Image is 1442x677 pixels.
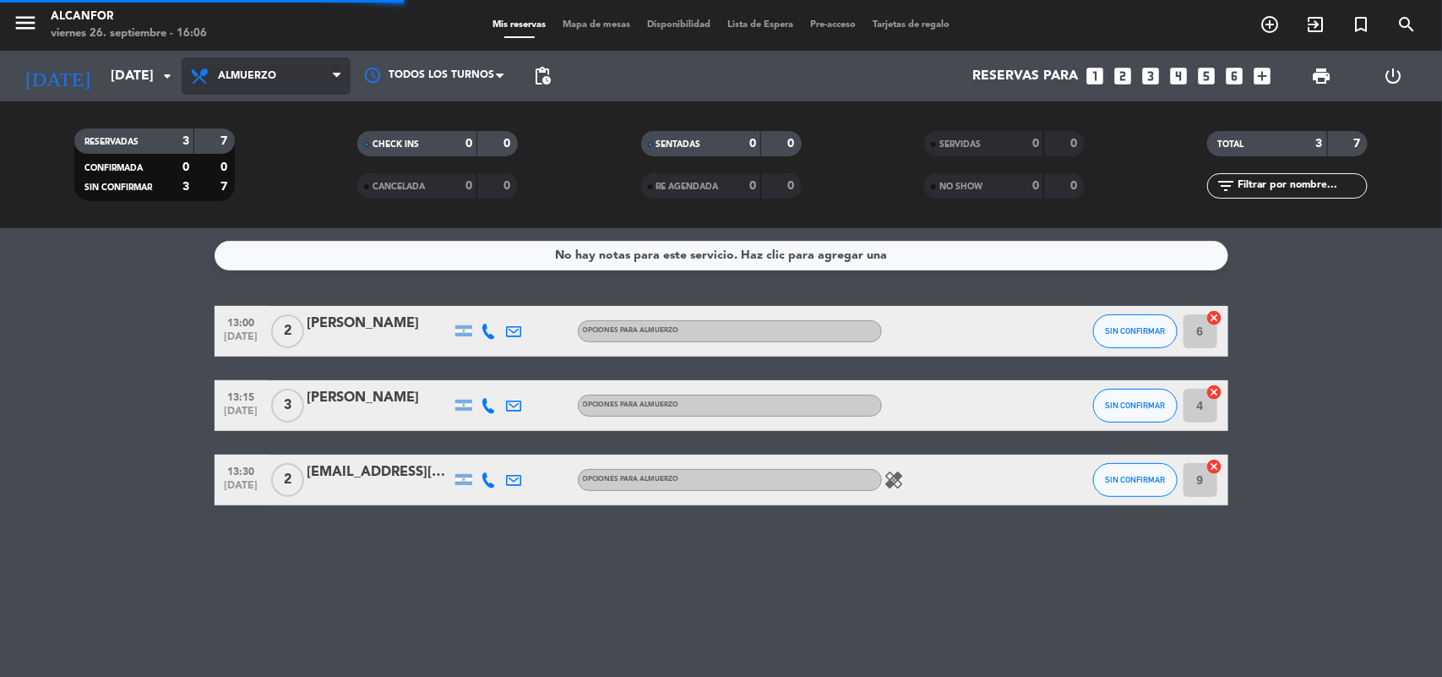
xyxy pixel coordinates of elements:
[504,138,514,150] strong: 0
[220,386,263,406] span: 13:15
[157,66,177,86] i: arrow_drop_down
[182,135,189,147] strong: 3
[182,161,189,173] strong: 0
[182,181,189,193] strong: 3
[1252,65,1274,87] i: add_box
[1396,14,1417,35] i: search
[555,246,887,265] div: No hay notas para este servicio. Haz clic para agregar una
[13,10,38,41] button: menu
[220,331,263,351] span: [DATE]
[1093,463,1178,497] button: SIN CONFIRMAR
[554,20,639,30] span: Mapa de mesas
[583,327,679,334] span: OPCIONES PARA ALMUERZO
[220,461,263,480] span: 13:30
[1236,177,1367,195] input: Filtrar por nombre...
[1224,65,1246,87] i: looks_6
[787,138,797,150] strong: 0
[1196,65,1218,87] i: looks_5
[51,8,207,25] div: Alcanfor
[639,20,719,30] span: Disponibilidad
[1093,389,1178,423] button: SIN CONFIRMAR
[51,25,207,42] div: viernes 26. septiembre - 16:06
[583,401,679,408] span: OPCIONES PARA ALMUERZO
[1217,140,1243,149] span: TOTAL
[749,180,756,192] strong: 0
[13,57,102,95] i: [DATE]
[1070,180,1080,192] strong: 0
[218,70,276,82] span: Almuerzo
[220,312,263,331] span: 13:00
[884,470,905,490] i: healing
[84,164,143,172] span: CONFIRMADA
[973,68,1079,85] span: Reservas para
[484,20,554,30] span: Mis reservas
[1383,66,1403,86] i: power_settings_new
[307,313,451,335] div: [PERSON_NAME]
[13,10,38,35] i: menu
[656,183,719,191] span: RE AGENDADA
[1305,14,1325,35] i: exit_to_app
[1085,65,1107,87] i: looks_one
[1140,65,1162,87] i: looks_3
[307,461,451,483] div: [EMAIL_ADDRESS][DOMAIN_NAME]
[939,183,982,191] span: NO SHOW
[271,463,304,497] span: 2
[504,180,514,192] strong: 0
[1216,176,1236,196] i: filter_list
[749,138,756,150] strong: 0
[939,140,981,149] span: SERVIDAS
[465,180,472,192] strong: 0
[1260,14,1280,35] i: add_circle_outline
[1358,51,1429,101] div: LOG OUT
[271,314,304,348] span: 2
[1168,65,1190,87] i: looks_4
[1070,138,1080,150] strong: 0
[1113,65,1135,87] i: looks_two
[1032,180,1039,192] strong: 0
[220,181,231,193] strong: 7
[787,180,797,192] strong: 0
[864,20,958,30] span: Tarjetas de regalo
[1354,138,1364,150] strong: 7
[583,476,679,483] span: OPCIONES PARA ALMUERZO
[1093,314,1178,348] button: SIN CONFIRMAR
[802,20,864,30] span: Pre-acceso
[1032,138,1039,150] strong: 0
[1351,14,1371,35] i: turned_in_not
[1316,138,1323,150] strong: 3
[465,138,472,150] strong: 0
[532,66,552,86] span: pending_actions
[1206,384,1223,401] i: cancel
[84,183,152,192] span: SIN CONFIRMAR
[373,140,419,149] span: CHECK INS
[271,389,304,423] span: 3
[1311,66,1331,86] span: print
[656,140,701,149] span: SENTADAS
[84,138,139,146] span: RESERVADAS
[220,161,231,173] strong: 0
[220,406,263,425] span: [DATE]
[373,183,425,191] span: CANCELADA
[1206,309,1223,326] i: cancel
[1105,326,1165,336] span: SIN CONFIRMAR
[1105,401,1165,410] span: SIN CONFIRMAR
[1206,458,1223,475] i: cancel
[220,135,231,147] strong: 7
[307,387,451,409] div: [PERSON_NAME]
[220,480,263,500] span: [DATE]
[1105,475,1165,484] span: SIN CONFIRMAR
[719,20,802,30] span: Lista de Espera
